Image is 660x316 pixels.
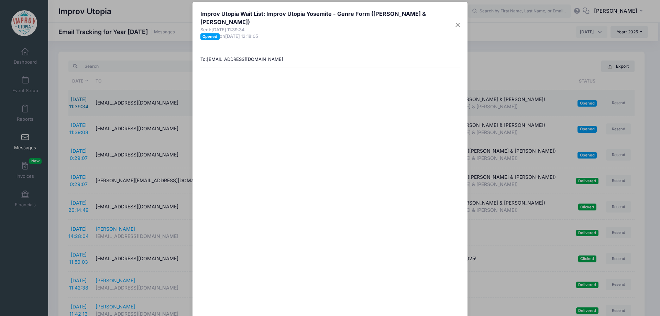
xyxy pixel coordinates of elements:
[452,19,464,31] button: Close
[200,33,220,40] span: Opened
[200,26,452,33] span: Sent:
[207,56,283,62] span: [EMAIL_ADDRESS][DOMAIN_NAME]
[211,27,245,32] span: [DATE] 11:39:34
[197,56,463,63] div: To:
[225,33,258,39] span: [DATE] 12:18:05
[220,33,258,39] span: on
[200,10,452,26] h4: Improv Utopia Wait List: Improv Utopia Yosemite - Genre Form ([PERSON_NAME] & [PERSON_NAME])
